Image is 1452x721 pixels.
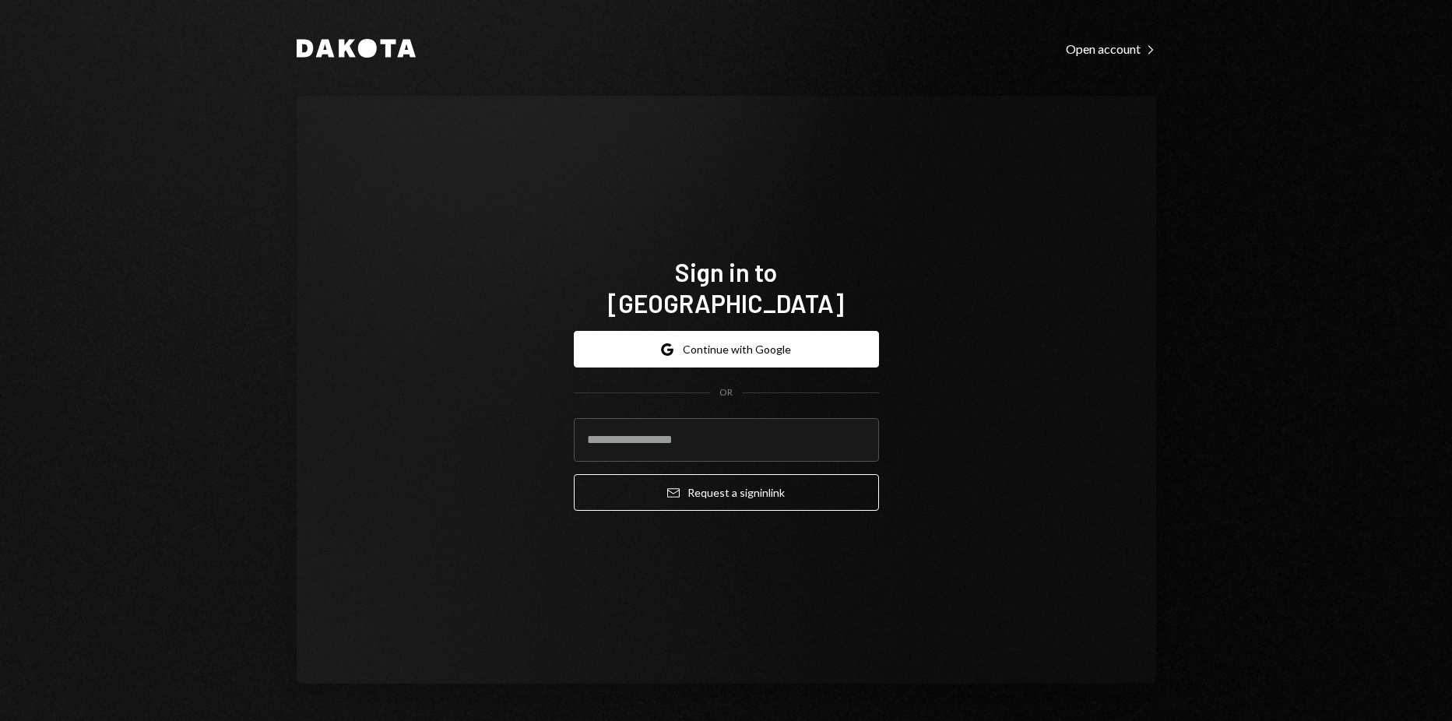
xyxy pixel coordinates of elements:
div: OR [719,386,733,399]
h1: Sign in to [GEOGRAPHIC_DATA] [574,256,879,318]
div: Open account [1066,41,1156,57]
a: Open account [1066,40,1156,57]
button: Request a signinlink [574,474,879,511]
button: Continue with Google [574,331,879,368]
